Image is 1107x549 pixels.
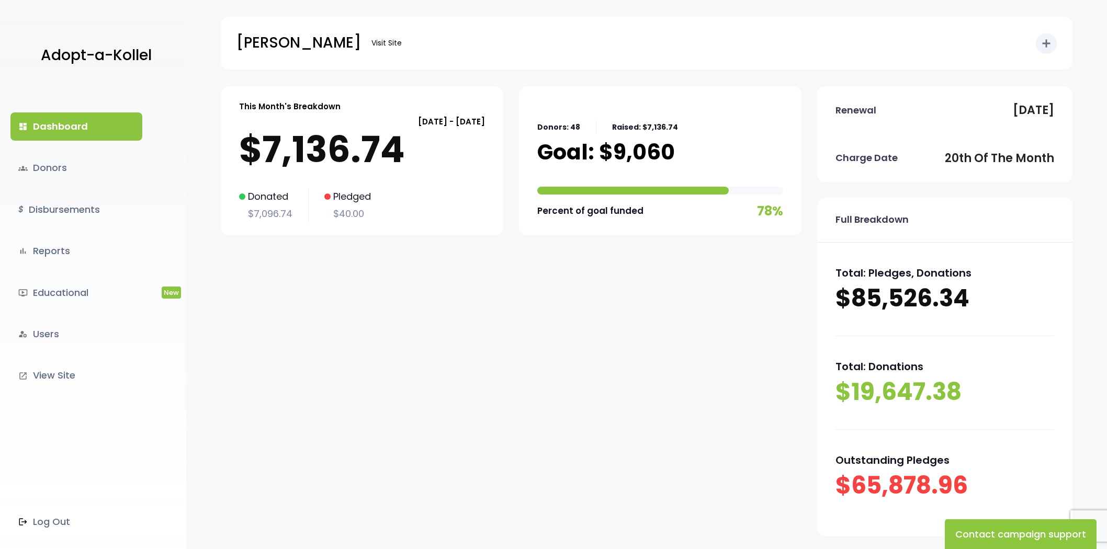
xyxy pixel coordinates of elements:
p: Total: Donations [835,357,1054,376]
p: [DATE] [1013,100,1054,121]
i: $ [18,202,24,218]
i: manage_accounts [18,329,28,339]
p: $85,526.34 [835,282,1054,315]
p: $7,096.74 [239,205,292,222]
p: Donors: 48 [537,121,580,134]
p: 78% [757,200,783,222]
a: groupsDonors [10,154,142,182]
p: This Month's Breakdown [239,99,341,113]
a: Visit Site [366,33,407,53]
p: Total: Pledges, Donations [835,264,1054,282]
a: Adopt-a-Kollel [36,30,152,81]
i: dashboard [18,122,28,131]
a: Log Out [10,508,142,536]
p: Raised: $7,136.74 [612,121,678,134]
p: $19,647.38 [835,376,1054,408]
p: Goal: $9,060 [537,139,675,165]
i: ondemand_video [18,288,28,298]
p: $7,136.74 [239,129,485,170]
p: 20th of the month [945,148,1054,169]
p: Renewal [835,102,876,119]
a: launchView Site [10,361,142,390]
p: $65,878.96 [835,470,1054,502]
i: add [1040,37,1053,50]
a: bar_chartReports [10,237,142,265]
p: Percent of goal funded [537,203,643,219]
i: launch [18,371,28,381]
p: Charge Date [835,150,898,166]
button: Contact campaign support [945,519,1097,549]
p: Donated [239,188,292,205]
p: [PERSON_NAME] [236,30,361,56]
p: [DATE] - [DATE] [239,115,485,129]
p: $40.00 [324,205,371,222]
i: bar_chart [18,246,28,256]
p: Pledged [324,188,371,205]
p: Adopt-a-Kollel [41,42,152,68]
button: add [1036,33,1057,54]
p: Outstanding Pledges [835,451,1054,470]
a: manage_accountsUsers [10,320,142,348]
p: Full Breakdown [835,211,909,228]
span: New [162,287,181,299]
a: dashboardDashboard [10,112,142,141]
a: $Disbursements [10,196,142,224]
span: groups [18,164,28,173]
a: ondemand_videoEducationalNew [10,279,142,307]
